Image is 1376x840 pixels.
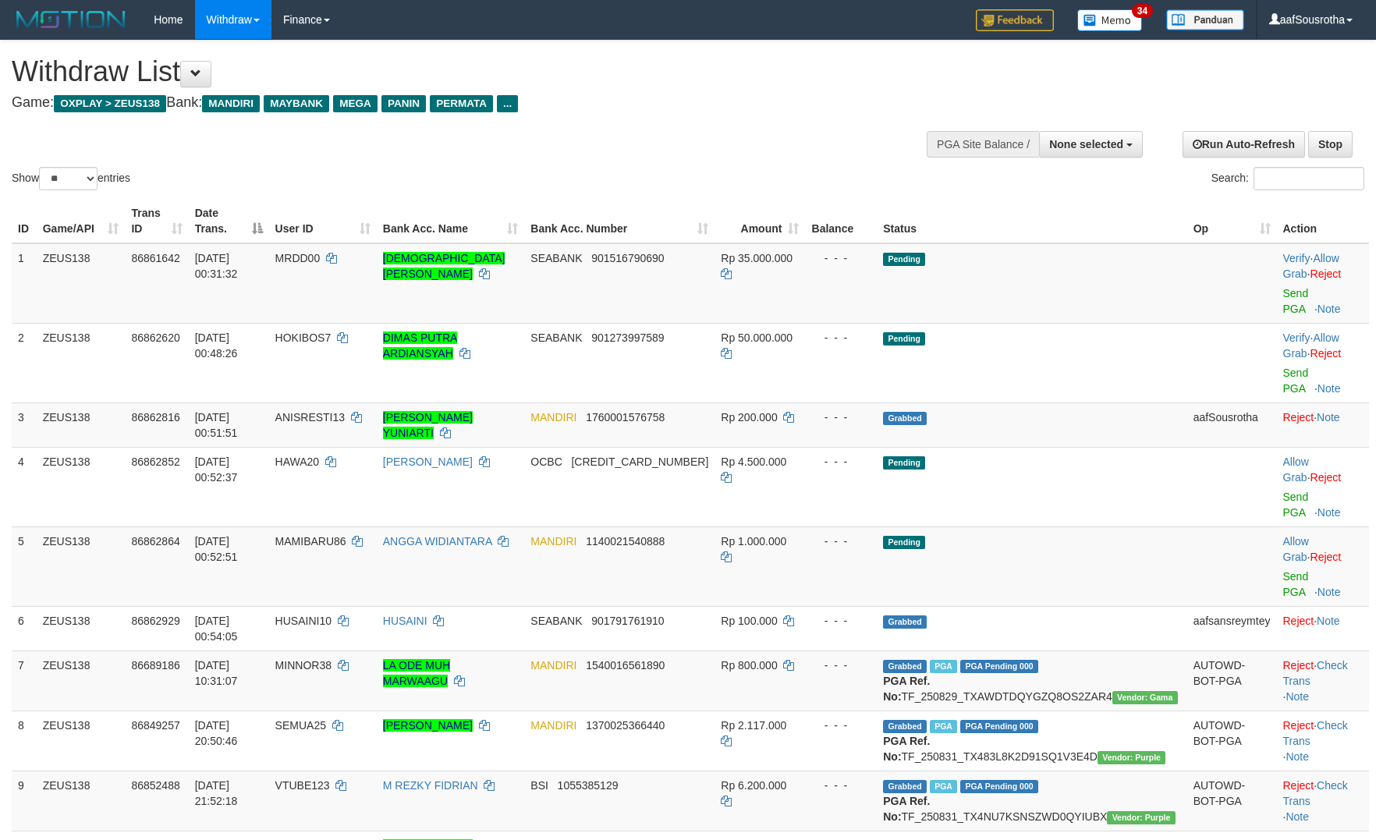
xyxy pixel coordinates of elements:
[1132,4,1153,18] span: 34
[1039,131,1143,158] button: None selected
[927,131,1039,158] div: PGA Site Balance /
[883,795,930,823] b: PGA Ref. No:
[12,650,37,711] td: 7
[1187,402,1277,447] td: aafSousrotha
[275,455,320,468] span: HAWA20
[37,771,126,831] td: ZEUS138
[430,95,493,112] span: PERMATA
[811,250,871,266] div: - - -
[1277,606,1370,650] td: ·
[1277,323,1370,402] td: · ·
[883,253,925,266] span: Pending
[1283,659,1314,672] a: Reject
[37,650,126,711] td: ZEUS138
[1283,455,1309,484] a: Allow Grab
[811,613,871,629] div: - - -
[1317,382,1341,395] a: Note
[715,199,805,243] th: Amount: activate to sort column ascending
[1283,252,1339,280] a: Allow Grab
[1077,9,1143,31] img: Button%20Memo.svg
[530,779,548,792] span: BSI
[275,252,321,264] span: MRDD00
[131,455,179,468] span: 86862852
[377,199,525,243] th: Bank Acc. Name: activate to sort column ascending
[131,252,179,264] span: 86861642
[930,780,957,793] span: Marked by aafsolysreylen
[195,411,238,439] span: [DATE] 00:51:51
[1049,138,1123,151] span: None selected
[1286,750,1309,763] a: Note
[1317,586,1341,598] a: Note
[264,95,329,112] span: MAYBANK
[1283,287,1309,315] a: Send PGA
[269,199,377,243] th: User ID: activate to sort column ascending
[37,711,126,771] td: ZEUS138
[1317,506,1341,519] a: Note
[524,199,715,243] th: Bank Acc. Number: activate to sort column ascending
[12,402,37,447] td: 3
[721,719,786,732] span: Rp 2.117.000
[930,720,957,733] span: Marked by aafsreyleap
[1310,347,1342,360] a: Reject
[1277,650,1370,711] td: · ·
[721,411,777,424] span: Rp 200.000
[1187,711,1277,771] td: AUTOWD-BOT-PGA
[721,615,777,627] span: Rp 100.000
[131,331,179,344] span: 86862620
[811,533,871,549] div: - - -
[189,199,269,243] th: Date Trans.: activate to sort column descending
[1277,447,1370,526] td: ·
[530,411,576,424] span: MANDIRI
[1283,535,1310,563] span: ·
[883,675,930,703] b: PGA Ref. No:
[12,199,37,243] th: ID
[12,167,130,190] label: Show entries
[497,95,518,112] span: ...
[1286,810,1309,823] a: Note
[591,331,664,344] span: Copy 901273997589 to clipboard
[195,659,238,687] span: [DATE] 10:31:07
[12,243,37,324] td: 1
[1286,690,1309,703] a: Note
[930,660,957,673] span: Marked by aafkaynarin
[883,720,927,733] span: Grabbed
[883,780,927,793] span: Grabbed
[1277,711,1370,771] td: · ·
[811,778,871,793] div: - - -
[591,615,664,627] span: Copy 901791761910 to clipboard
[383,615,427,627] a: HUSAINI
[721,252,793,264] span: Rp 35.000.000
[1283,252,1310,264] a: Verify
[381,95,426,112] span: PANIN
[275,615,332,627] span: HUSAINI10
[1283,455,1310,484] span: ·
[12,323,37,402] td: 2
[883,615,927,629] span: Grabbed
[883,536,925,549] span: Pending
[1310,471,1342,484] a: Reject
[195,779,238,807] span: [DATE] 21:52:18
[1211,167,1364,190] label: Search:
[811,454,871,470] div: - - -
[383,719,473,732] a: [PERSON_NAME]
[1283,535,1309,563] a: Allow Grab
[586,411,665,424] span: Copy 1760001576758 to clipboard
[1310,268,1342,280] a: Reject
[571,455,708,468] span: Copy 693817721717 to clipboard
[195,455,238,484] span: [DATE] 00:52:37
[383,779,478,792] a: M REZKY FIDRIAN
[12,711,37,771] td: 8
[1283,570,1309,598] a: Send PGA
[131,719,179,732] span: 86849257
[811,409,871,425] div: - - -
[37,606,126,650] td: ZEUS138
[883,412,927,425] span: Grabbed
[883,660,927,673] span: Grabbed
[275,535,346,548] span: MAMIBARU86
[1317,615,1340,627] a: Note
[275,719,326,732] span: SEMUA25
[202,95,260,112] span: MANDIRI
[195,615,238,643] span: [DATE] 00:54:05
[195,331,238,360] span: [DATE] 00:48:26
[333,95,378,112] span: MEGA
